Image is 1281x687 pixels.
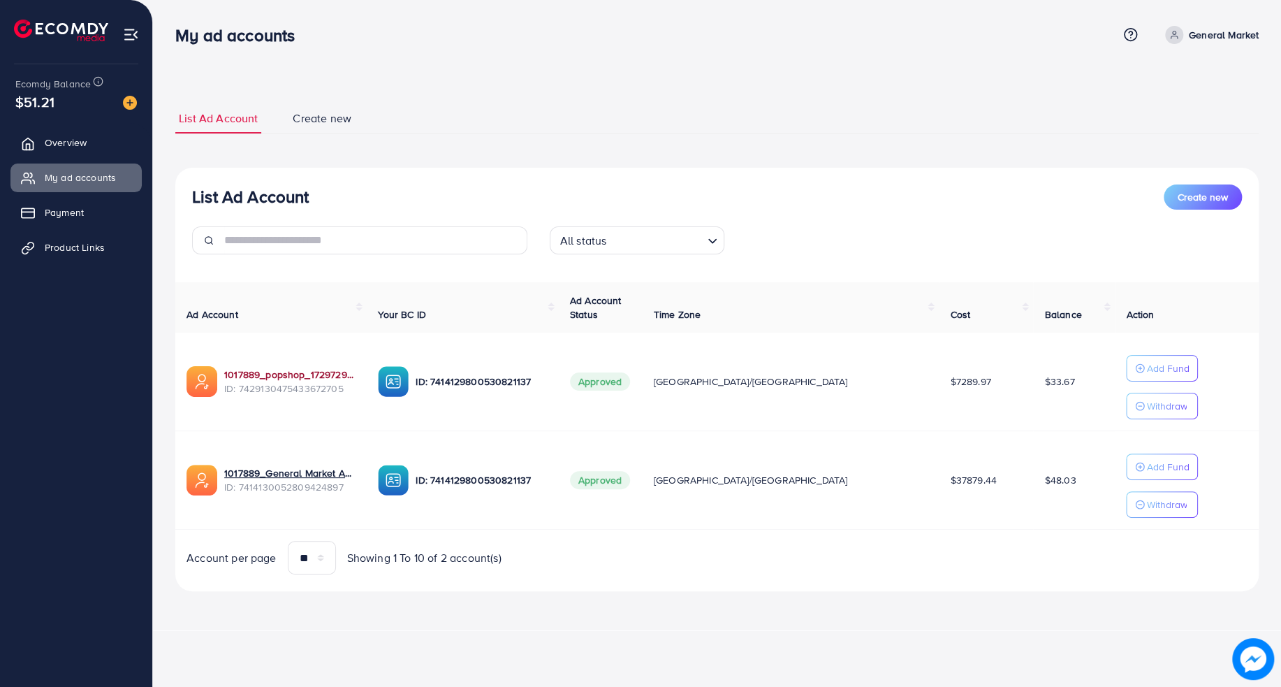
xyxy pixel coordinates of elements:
[186,366,217,397] img: ic-ads-acc.e4c84228.svg
[1232,638,1274,680] img: image
[1146,496,1187,513] p: Withdraw
[950,308,970,321] span: Cost
[1159,26,1259,44] a: General Market
[378,465,409,496] img: ic-ba-acc.ded83a64.svg
[1178,190,1228,204] span: Create new
[1126,393,1198,419] button: Withdraw
[1146,360,1189,377] p: Add Fund
[416,373,547,390] p: ID: 7414129800530821137
[224,480,356,494] span: ID: 7414130052809424897
[570,294,622,321] span: Ad Account Status
[1126,308,1154,321] span: Action
[570,373,630,391] span: Approved
[570,471,630,489] span: Approved
[293,110,351,126] span: Create new
[224,466,356,495] div: <span class='underline'>1017889_General Market Ads account_1726236686365</span></br>7414130052809...
[45,240,105,254] span: Product Links
[45,171,116,185] span: My ad accounts
[192,187,309,207] h3: List Ad Account
[654,308,701,321] span: Time Zone
[45,136,87,150] span: Overview
[10,198,142,226] a: Payment
[1126,454,1198,480] button: Add Fund
[1146,458,1189,475] p: Add Fund
[1044,473,1076,487] span: $48.03
[950,375,990,389] span: $7289.97
[224,368,356,396] div: <span class='underline'>1017889_popshop_1729729251163</span></br>7429130475433672705
[186,550,277,566] span: Account per page
[186,308,238,321] span: Ad Account
[45,205,84,219] span: Payment
[378,308,426,321] span: Your BC ID
[550,226,724,254] div: Search for option
[1126,355,1198,382] button: Add Fund
[416,472,547,489] p: ID: 7414129800530821137
[224,368,356,382] a: 1017889_popshop_1729729251163
[950,473,996,487] span: $37879.44
[1164,185,1242,210] button: Create new
[10,129,142,157] a: Overview
[15,77,91,91] span: Ecomdy Balance
[654,375,848,389] span: [GEOGRAPHIC_DATA]/[GEOGRAPHIC_DATA]
[14,20,108,41] img: logo
[1146,398,1187,414] p: Withdraw
[224,382,356,396] span: ID: 7429130475433672705
[610,228,701,251] input: Search for option
[1044,308,1081,321] span: Balance
[1189,27,1259,43] p: General Market
[347,550,502,566] span: Showing 1 To 10 of 2 account(s)
[1044,375,1074,389] span: $33.67
[175,25,306,45] h3: My ad accounts
[186,465,217,496] img: ic-ads-acc.e4c84228.svg
[123,96,137,110] img: image
[557,231,610,251] span: All status
[123,27,139,43] img: menu
[1126,491,1198,518] button: Withdraw
[10,233,142,261] a: Product Links
[654,473,848,487] span: [GEOGRAPHIC_DATA]/[GEOGRAPHIC_DATA]
[378,366,409,397] img: ic-ba-acc.ded83a64.svg
[15,92,54,112] span: $51.21
[179,110,258,126] span: List Ad Account
[224,466,356,480] a: 1017889_General Market Ads account_1726236686365
[10,164,142,191] a: My ad accounts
